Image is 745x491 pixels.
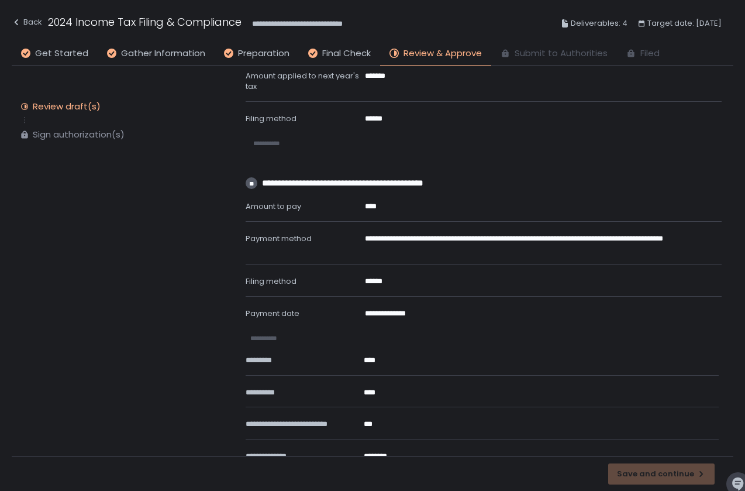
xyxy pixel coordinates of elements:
[246,308,299,319] span: Payment date
[12,14,42,33] button: Back
[238,47,289,60] span: Preparation
[403,47,482,60] span: Review & Approve
[246,113,296,124] span: Filing method
[647,16,722,30] span: Target date: [DATE]
[48,14,242,30] h1: 2024 Income Tax Filing & Compliance
[322,47,371,60] span: Final Check
[121,47,205,60] span: Gather Information
[246,233,312,244] span: Payment method
[640,47,660,60] span: Filed
[571,16,627,30] span: Deliverables: 4
[246,201,301,212] span: Amount to pay
[33,101,101,112] div: Review draft(s)
[33,129,125,140] div: Sign authorization(s)
[35,47,88,60] span: Get Started
[12,15,42,29] div: Back
[246,276,296,287] span: Filing method
[515,47,608,60] span: Submit to Authorities
[246,70,359,92] span: Amount applied to next year's tax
